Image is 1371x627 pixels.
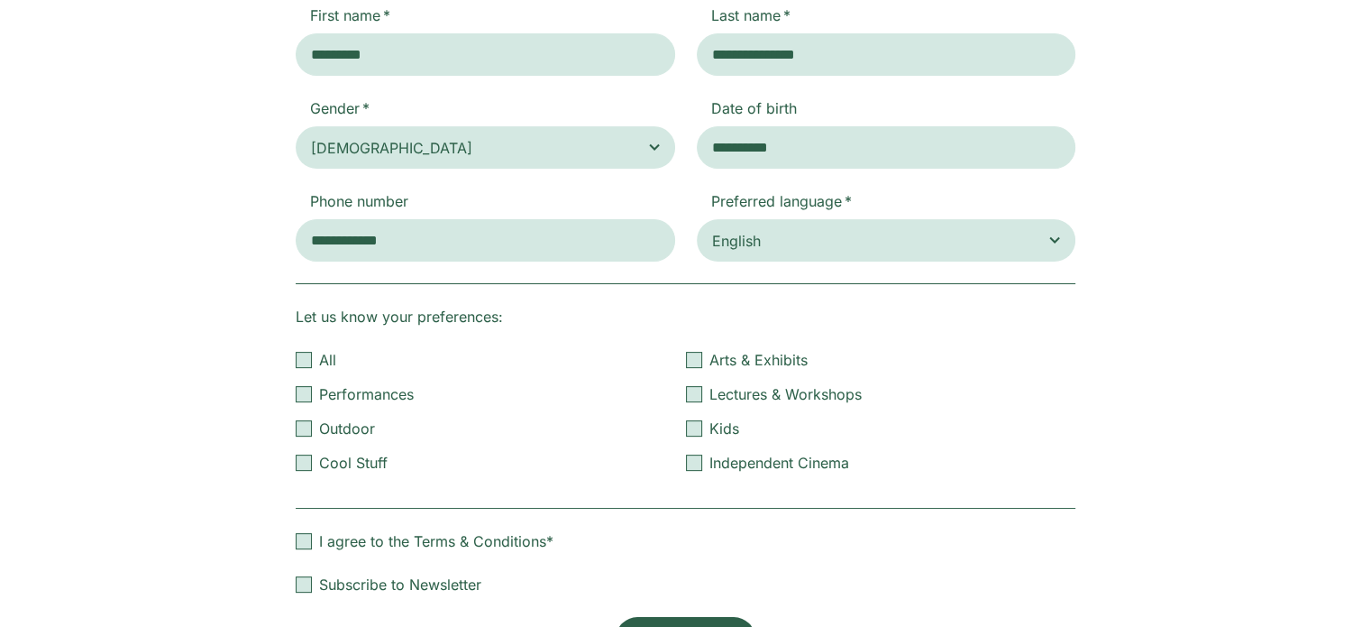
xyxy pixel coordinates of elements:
[712,228,761,254] span: English
[296,530,1075,552] label: I agree to the Terms & Conditions*
[296,574,1075,595] label: Subscribe to Newsletter
[697,190,866,219] label: Preferred language
[296,418,686,439] label: Outdoor
[686,383,1076,405] label: Lectures & Workshops
[686,349,1076,371] label: Arts & Exhibits
[296,97,384,126] label: Gender
[296,383,686,405] label: Performances
[296,5,405,33] label: First name
[311,135,660,161] span: Female
[697,5,805,33] label: Last name
[686,452,1076,474] label: Independent Cinema
[712,228,1061,254] span: English
[296,306,503,349] label: Let us know your preferences:
[311,135,472,161] span: Female
[296,190,423,219] label: Phone number
[686,418,1076,439] label: Kids
[697,97,811,126] label: Date of birth
[296,452,686,474] label: Cool Stuff
[296,349,686,371] label: All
